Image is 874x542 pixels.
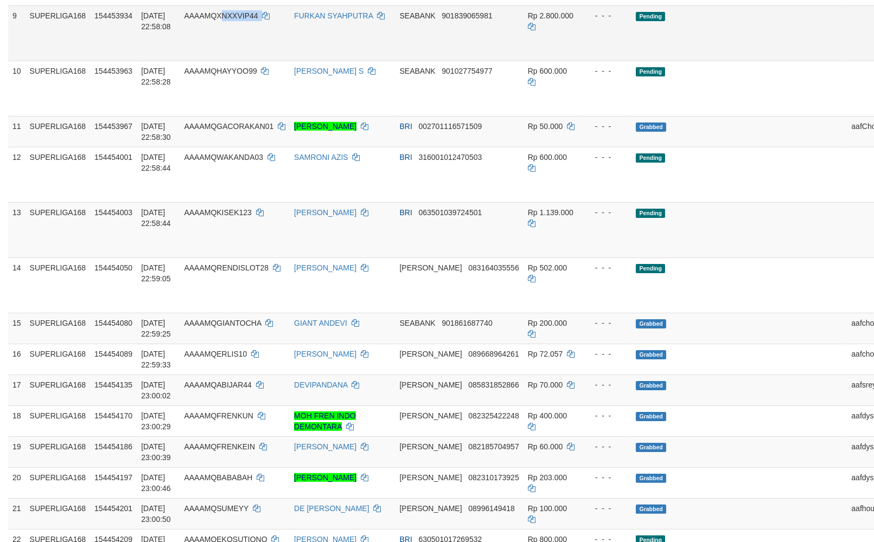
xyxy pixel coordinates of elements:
[586,10,628,21] div: - - -
[528,504,567,513] span: Rp 100.000
[141,473,171,493] span: [DATE] 23:00:46
[184,11,258,20] span: AAAAMQXNXXVIP44
[528,350,563,358] span: Rp 72.057
[636,209,665,218] span: Pending
[294,504,369,513] a: DE [PERSON_NAME]
[294,208,356,217] a: [PERSON_NAME]
[94,319,132,327] span: 154454080
[94,504,132,513] span: 154454201
[468,350,519,358] span: Copy 089668964261 to clipboard
[141,380,171,400] span: [DATE] 23:00:02
[636,505,666,514] span: Grabbed
[141,11,171,31] span: [DATE] 22:58:08
[94,380,132,389] span: 154454135
[25,405,91,436] td: SUPERLIGA168
[294,411,356,431] a: MOH FREN INDO DEMONTARA
[8,147,25,202] td: 12
[468,473,519,482] span: Copy 082310173925 to clipboard
[141,442,171,462] span: [DATE] 23:00:39
[184,411,253,420] span: AAAAMQFRENKUN
[400,122,412,131] span: BRI
[184,442,255,451] span: AAAAMQFRENKEIN
[586,262,628,273] div: - - -
[528,153,567,162] span: Rp 600.000
[400,11,436,20] span: SEABANK
[528,67,567,75] span: Rp 600.000
[294,442,356,451] a: [PERSON_NAME]
[94,473,132,482] span: 154454197
[586,441,628,452] div: - - -
[294,11,373,20] a: FURKAN SYAHPUTRA
[586,472,628,483] div: - - -
[8,116,25,147] td: 11
[8,405,25,436] td: 18
[586,410,628,421] div: - - -
[141,319,171,338] span: [DATE] 22:59:25
[8,436,25,467] td: 19
[528,208,573,217] span: Rp 1.139.000
[184,122,273,131] span: AAAAMQGACORAKAN01
[94,11,132,20] span: 154453934
[94,263,132,272] span: 154454050
[468,411,519,420] span: Copy 082325422248 to clipboard
[94,153,132,162] span: 154454001
[400,208,412,217] span: BRI
[294,263,356,272] a: [PERSON_NAME]
[636,12,665,21] span: Pending
[400,319,436,327] span: SEABANK
[8,467,25,498] td: 20
[184,504,248,513] span: AAAAMQSUMEYY
[94,67,132,75] span: 154453963
[294,153,348,162] a: SAMRONI AZIS
[94,442,132,451] span: 154454186
[8,375,25,405] td: 17
[25,467,91,498] td: SUPERLIGA168
[141,153,171,172] span: [DATE] 22:58:44
[586,318,628,328] div: - - -
[141,350,171,369] span: [DATE] 22:59:33
[636,381,666,390] span: Grabbed
[636,319,666,328] span: Grabbed
[468,504,515,513] span: Copy 08996149418 to clipboard
[8,5,25,61] td: 9
[94,411,132,420] span: 154454170
[528,11,573,20] span: Rp 2.800.000
[25,202,91,257] td: SUPERLIGA168
[184,208,252,217] span: AAAAMQKISEK123
[636,67,665,76] span: Pending
[184,319,261,327] span: AAAAMQGIANTOCHA
[184,350,247,358] span: AAAAMQERLIS10
[468,380,519,389] span: Copy 085831852866 to clipboard
[586,121,628,132] div: - - -
[8,202,25,257] td: 13
[468,442,519,451] span: Copy 082185704957 to clipboard
[528,473,567,482] span: Rp 203.000
[586,503,628,514] div: - - -
[419,122,482,131] span: Copy 002701116571509 to clipboard
[419,208,482,217] span: Copy 063501039724501 to clipboard
[141,67,171,86] span: [DATE] 22:58:28
[8,61,25,116] td: 10
[141,208,171,228] span: [DATE] 22:58:44
[528,411,567,420] span: Rp 400.000
[586,152,628,163] div: - - -
[586,379,628,390] div: - - -
[8,313,25,344] td: 15
[184,380,252,389] span: AAAAMQABIJAR44
[442,319,492,327] span: Copy 901861687740 to clipboard
[586,207,628,218] div: - - -
[94,350,132,358] span: 154454089
[400,263,462,272] span: [PERSON_NAME]
[400,350,462,358] span: [PERSON_NAME]
[141,122,171,141] span: [DATE] 22:58:30
[528,122,563,131] span: Rp 50.000
[636,153,665,163] span: Pending
[636,412,666,421] span: Grabbed
[468,263,519,272] span: Copy 083164035556 to clipboard
[8,344,25,375] td: 16
[294,380,348,389] a: DEVIPANDANA
[400,67,436,75] span: SEABANK
[184,473,252,482] span: AAAAMQBABABAH
[442,11,492,20] span: Copy 901839065981 to clipboard
[25,257,91,313] td: SUPERLIGA168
